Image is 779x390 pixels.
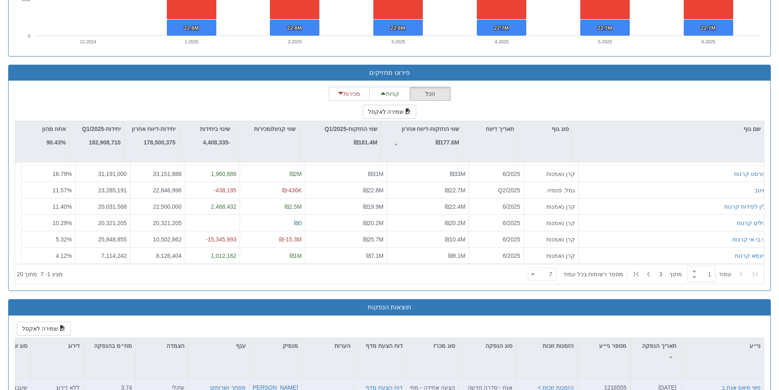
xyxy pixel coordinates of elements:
[189,170,236,178] div: 1,960,888
[494,25,509,31] tspan: 22.7M
[134,186,182,194] div: 22,846,996
[134,252,182,260] div: 8,126,404
[287,25,302,31] tspan: 22.8M
[719,270,732,278] span: ‏עמוד
[184,25,199,31] tspan: 22.8M
[735,252,767,260] button: סיגמא קרנות
[25,203,72,211] div: 11.40 %
[134,203,182,211] div: 22,500,000
[363,187,384,194] span: ₪22.8M
[325,124,377,133] p: שווי החזקות-Q1/2025
[391,25,405,31] tspan: 22.8M
[42,124,66,133] p: אחוז מהון
[134,219,182,227] div: 20,321,205
[363,236,384,243] span: ₪25.7M
[31,338,83,354] div: דירוג
[701,39,715,44] text: 6-2025
[459,338,516,354] div: סוג הנפקה
[203,139,230,146] strong: -4,408,335
[659,270,669,278] span: 3
[366,252,384,259] span: ₪7.1M
[82,124,121,133] p: יחידות-Q1/2025
[290,171,302,177] span: ₪2M
[144,139,175,146] strong: 178,500,375
[472,203,520,211] div: 6/2025
[577,338,630,354] div: מספר ני״ע
[406,338,458,354] div: סוג מכרז
[279,236,302,243] span: ₪-15.3M
[79,203,127,211] div: 20,031,568
[79,219,127,227] div: 20,321,205
[527,186,575,194] div: גמל, פנסיה
[288,39,302,44] text: 2-2025
[598,39,612,44] text: 5-2025
[189,252,236,260] div: 1,012,162
[527,252,575,260] div: קרן נאמנות
[83,338,135,363] div: מח״מ בהנפקה
[189,186,236,194] div: -438,195
[495,39,509,44] text: 4-2025
[89,139,121,146] strong: 182,908,710
[527,219,575,227] div: קרן נאמנות
[368,171,384,177] span: ₪31M
[463,121,517,137] div: תאריך דיווח
[563,270,623,278] span: ‏מספר רשומות בכל עמוד
[79,235,127,243] div: 25,848,855
[363,105,417,119] button: שמירה לאקסל
[472,186,520,194] div: Q2/2025
[132,124,175,133] p: יחידות-דיווח אחרון
[402,124,459,133] p: שווי החזקות-דיווח אחרון
[724,203,767,211] button: ילין לפידות קרנות
[754,186,767,194] button: מיטב
[184,39,198,44] text: 1-2025
[525,265,762,283] div: ‏ מתוך
[354,139,377,146] strong: ₪181.4M
[436,139,459,146] strong: ₪177.6M
[17,322,71,336] button: שמירה לאקסל
[15,69,764,77] h3: פירוט מחזיקים
[732,235,767,243] button: אי.בי.אי קרנות
[302,338,354,354] div: הערות
[734,170,767,178] div: פורסט קרנות
[47,139,66,146] strong: 90.43%
[234,121,299,137] div: שווי קניות/מכירות
[200,124,230,133] p: שינוי ביחידות
[134,235,182,243] div: 10,502,862
[737,219,767,227] button: אילים קרנות
[25,235,72,243] div: 5.32 %
[17,265,63,283] div: ‏מציג 1 - 7 ‏ מתוך 20
[25,170,72,178] div: 16.79 %
[28,34,30,38] text: 0
[285,203,302,210] span: ₪2.5M
[572,121,764,137] div: שם גוף
[290,252,302,259] span: ₪1M
[445,236,465,243] span: ₪10.4M
[445,220,465,226] span: ₪20.2M
[188,338,249,354] div: ענף
[25,186,72,194] div: 11.57 %
[445,187,465,194] span: ₪22.7M
[189,235,236,243] div: -15,345,993
[282,187,302,194] span: ₪-436K
[631,338,682,363] div: תאריך הנפקה
[134,170,182,178] div: 33,151,888
[472,235,520,243] div: 6/2025
[294,220,302,226] span: ₪0
[136,338,188,354] div: הצמדה
[682,338,764,354] div: ני״ע
[15,304,764,311] h3: תוצאות הנפקות
[597,25,612,31] tspan: 22.7M
[79,252,127,260] div: 7,114,242
[701,25,716,31] tspan: 22.7M
[450,171,465,177] span: ₪33M
[527,235,575,243] div: קרן נאמנות
[518,121,572,137] div: סוג גוף
[516,338,577,354] div: הזמנות זוכות
[472,219,520,227] div: 6/2025
[249,338,301,354] div: מנפיק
